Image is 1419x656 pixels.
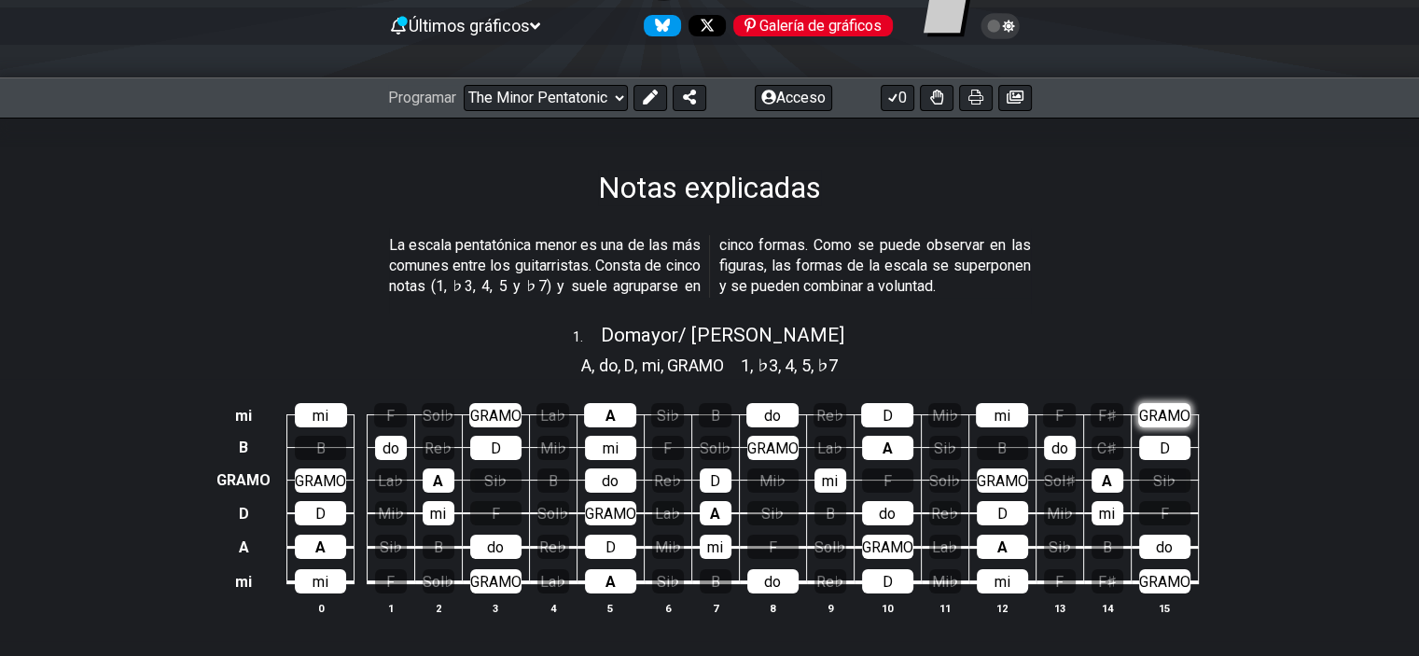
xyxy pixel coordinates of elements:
[624,356,634,375] font: D
[642,356,661,375] font: mi
[378,472,403,490] font: La♭
[990,18,1011,35] span: Alternar tema claro/oscuro
[573,348,732,378] section: Clases de tono de escala
[470,407,522,425] font: GRAMO
[585,505,636,523] font: GRAMO
[434,538,443,556] font: B
[315,538,326,556] font: A
[862,538,913,556] font: GRAMO
[602,472,619,490] font: do
[487,538,504,556] font: do
[433,472,443,490] font: A
[710,472,720,490] font: D
[581,356,591,375] font: A
[977,472,1028,490] font: GRAMO
[315,505,326,523] font: D
[665,603,671,615] font: 6
[726,15,893,36] a: #fretflip en Pinterest
[667,356,724,375] font: GRAMO
[995,407,1010,425] font: mi
[1098,407,1117,425] font: F♯
[655,505,680,523] font: La♭
[998,85,1032,111] button: Crear imagen
[778,356,781,375] font: ,
[636,15,681,36] a: Sigue #fretflip en Bluesky
[654,472,681,490] font: Re♭
[380,538,402,556] font: Si♭
[1139,407,1190,425] font: GRAMO
[295,472,346,490] font: GRAMO
[655,538,681,556] font: Mi♭
[537,505,568,523] font: Sol♭
[318,603,324,615] font: 0
[1047,505,1073,523] font: Mi♭
[997,505,1008,523] font: D
[759,472,786,490] font: Mi♭
[663,440,672,457] font: F
[430,505,446,523] font: mi
[1102,603,1113,615] font: 14
[625,324,678,346] font: mayor
[599,356,618,375] font: do
[879,505,896,523] font: do
[573,329,580,345] font: 1
[997,538,1008,556] font: A
[759,17,882,35] font: Galería de gráficos
[761,505,784,523] font: Si♭
[934,440,956,457] font: Si♭
[750,356,753,375] font: ,
[770,603,775,615] font: 8
[816,407,843,425] font: Re♭
[540,573,565,591] font: La♭
[939,603,951,615] font: 11
[657,407,679,425] font: Si♭
[661,356,663,375] font: ,
[389,236,1031,296] font: La escala pentatónica menor es una de las más comunes entre los guitarristas. Consta de cinco not...
[883,573,893,591] font: D
[493,603,498,615] font: 3
[313,573,328,591] font: mi
[769,538,777,556] font: F
[932,407,958,425] font: Mi♭
[707,538,723,556] font: mi
[997,440,1007,457] font: B
[816,573,843,591] font: Re♭
[424,440,452,457] font: Re♭
[539,538,566,556] font: Re♭
[492,505,500,523] font: F
[388,89,456,106] font: Programar
[710,505,720,523] font: A
[464,85,628,111] select: Programar
[673,85,706,111] button: Compartir ajuste preestablecido
[657,573,679,591] font: Si♭
[747,440,799,457] font: GRAMO
[822,472,838,490] font: mi
[423,407,453,425] font: Sol♭
[1159,603,1170,615] font: 15
[929,472,960,490] font: Sol♭
[313,407,328,425] font: mi
[881,85,914,111] button: 0
[386,407,395,425] font: F
[540,407,565,425] font: La♭
[1139,573,1190,591] font: GRAMO
[732,348,846,378] section: Clases de tono de escala
[409,16,530,35] font: Últimos gráficos
[1055,407,1064,425] font: F
[580,329,583,345] font: .
[540,440,566,457] font: Mi♭
[883,440,893,457] font: A
[711,407,720,425] font: B
[1161,505,1169,523] font: F
[1055,573,1064,591] font: F
[1099,505,1115,523] font: mi
[383,440,399,457] font: do
[423,573,453,591] font: Sol♭
[801,356,811,375] font: 5
[601,324,625,346] font: Do
[1156,538,1173,556] font: do
[882,603,893,615] font: 10
[484,472,507,490] font: Si♭
[239,440,248,457] font: B
[758,356,778,375] font: ♭3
